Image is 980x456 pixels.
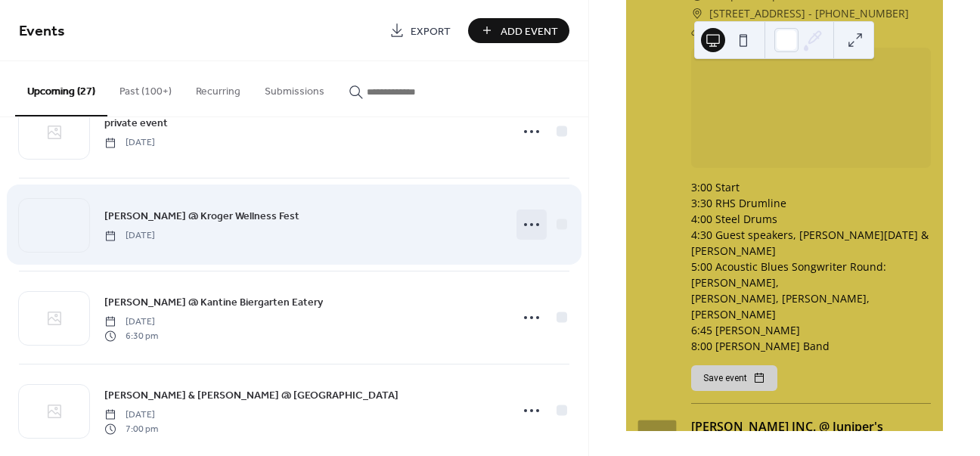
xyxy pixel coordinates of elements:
a: [PERSON_NAME] INC. @ Juniper's [691,418,883,435]
span: private event [104,116,168,132]
span: 6:30 pm [104,329,158,343]
a: [PERSON_NAME] & [PERSON_NAME] @ [GEOGRAPHIC_DATA] [104,386,399,404]
span: Events [19,17,65,46]
button: Recurring [184,61,253,115]
div: ​ [691,5,703,23]
span: [PERSON_NAME] @ Kantine Biergarten Eatery [104,295,323,311]
button: Upcoming (27) [15,61,107,116]
a: [PERSON_NAME] @ Kroger Wellness Fest [104,207,299,225]
a: private event [104,114,168,132]
div: 12 [647,429,668,448]
span: [DATE] [104,136,155,150]
button: Submissions [253,61,336,115]
span: [DATE] [104,408,158,422]
span: [DATE] [104,229,155,243]
span: [PERSON_NAME] & [PERSON_NAME] @ [GEOGRAPHIC_DATA] [104,388,399,404]
span: [STREET_ADDRESS] - [PHONE_NUMBER] [709,5,909,23]
div: ​ [691,23,703,41]
a: [PERSON_NAME] @ Kantine Biergarten Eatery [104,293,323,311]
div: 3:00 Start 3:30 RHS Drumline 4:00 Steel Drums 4:30 Guest speakers, [PERSON_NAME][DATE] & [PERSON_... [691,179,931,354]
a: Export [378,18,462,43]
span: [DATE] [104,315,158,329]
button: Save event [691,365,777,391]
span: [PERSON_NAME] @ Kroger Wellness Fest [104,209,299,225]
span: 7:00 pm [104,422,158,436]
button: Add Event [468,18,569,43]
span: Add Event [501,23,558,39]
button: Past (100+) [107,61,184,115]
span: Export [411,23,451,39]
